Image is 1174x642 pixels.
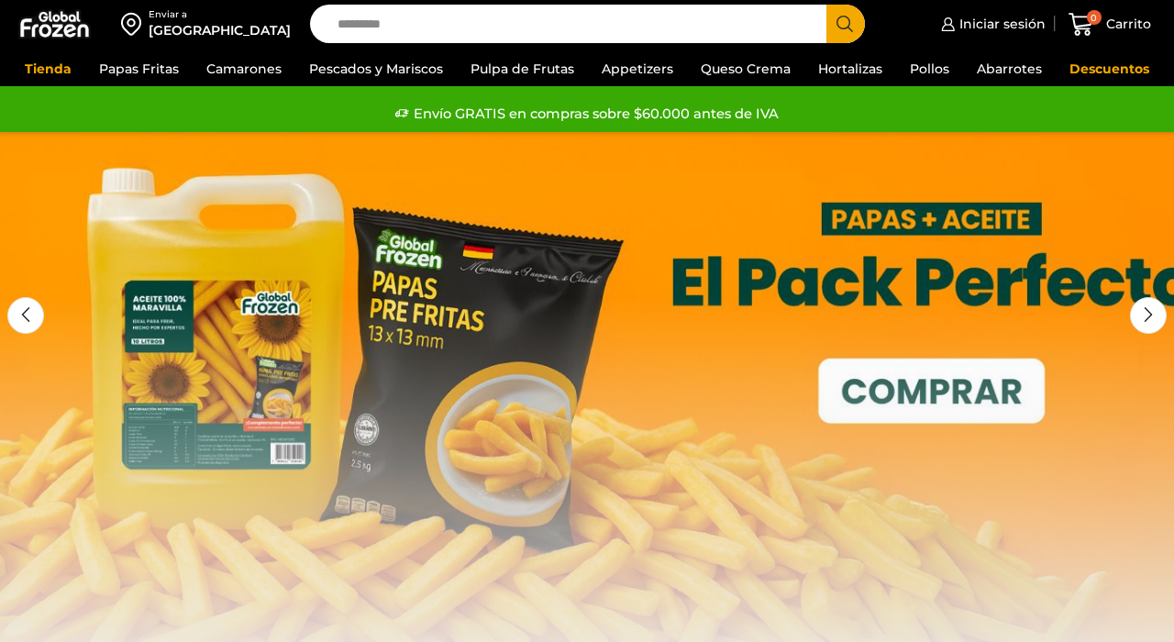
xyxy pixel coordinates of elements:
[809,51,892,86] a: Hortalizas
[1064,3,1156,46] a: 0 Carrito
[461,51,583,86] a: Pulpa de Frutas
[593,51,682,86] a: Appetizers
[129,83,253,96] strong: [GEOGRAPHIC_DATA]
[692,51,800,86] a: Queso Crema
[968,51,1051,86] a: Abarrotes
[1102,15,1151,33] span: Carrito
[90,51,188,86] a: Papas Fritas
[123,62,473,116] p: Los precios y el stock mostrados corresponden a . Para ver disponibilidad y precios en otras regi...
[149,8,291,21] div: Enviar a
[169,125,267,157] button: Continuar
[121,8,149,39] img: address-field-icon.svg
[901,51,958,86] a: Pollos
[826,5,865,43] button: Search button
[936,6,1046,42] a: Iniciar sesión
[16,51,81,86] a: Tienda
[1087,10,1102,25] span: 0
[149,21,291,39] div: [GEOGRAPHIC_DATA]
[1060,51,1158,86] a: Descuentos
[955,15,1046,33] span: Iniciar sesión
[276,125,426,157] button: Cambiar Dirección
